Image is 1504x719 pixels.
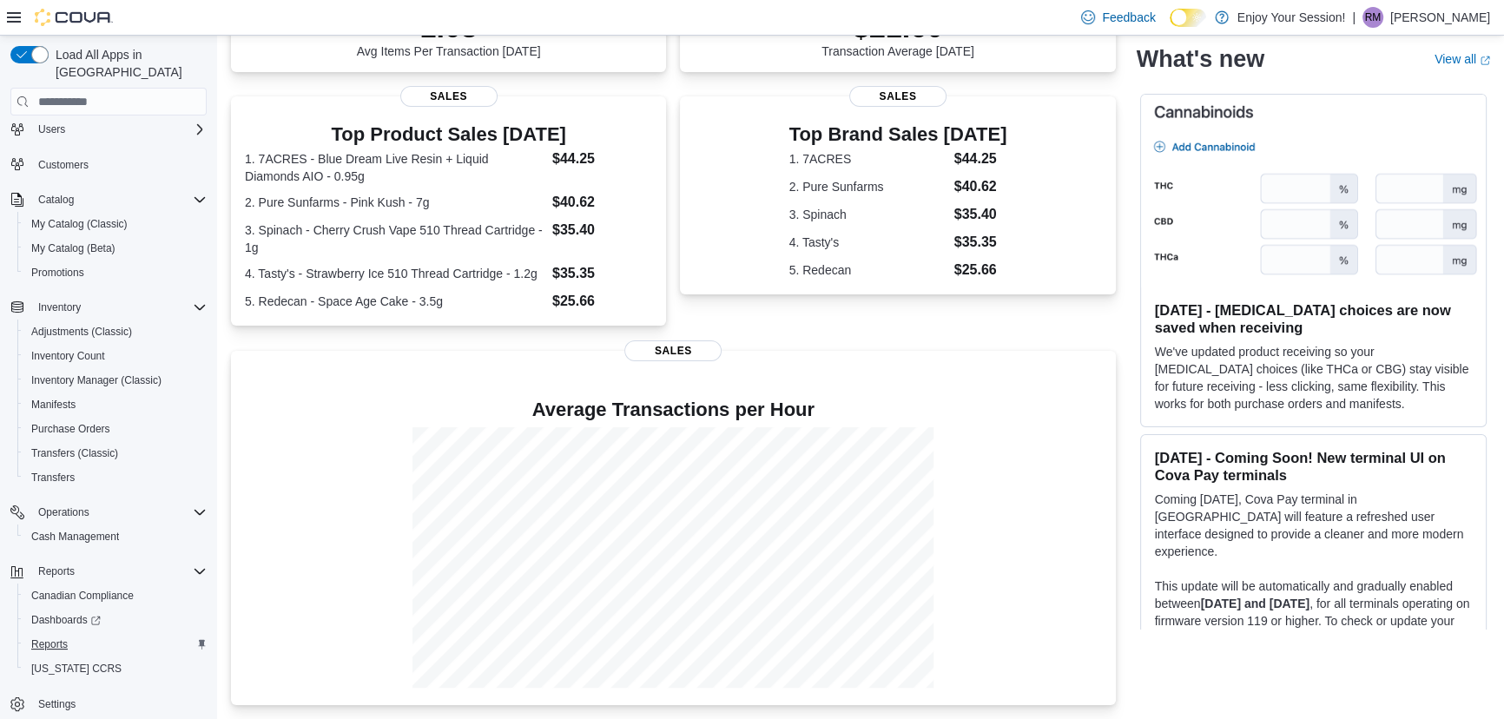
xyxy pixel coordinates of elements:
[31,297,207,318] span: Inventory
[38,300,81,314] span: Inventory
[1155,449,1472,484] h3: [DATE] - Coming Soon! New terminal UI on Cova Pay terminals
[31,422,110,436] span: Purchase Orders
[31,662,122,676] span: [US_STATE] CCRS
[31,297,88,318] button: Inventory
[31,373,162,387] span: Inventory Manager (Classic)
[17,368,214,392] button: Inventory Manager (Classic)
[24,526,126,547] a: Cash Management
[31,217,128,231] span: My Catalog (Classic)
[3,691,214,716] button: Settings
[24,467,207,488] span: Transfers
[31,155,96,175] a: Customers
[31,530,119,544] span: Cash Management
[1201,597,1309,610] strong: [DATE] and [DATE]
[1480,55,1490,65] svg: External link
[49,46,207,81] span: Load All Apps in [GEOGRAPHIC_DATA]
[38,122,65,136] span: Users
[24,526,207,547] span: Cash Management
[31,398,76,412] span: Manifests
[789,234,947,251] dt: 4. Tasty's
[31,637,68,651] span: Reports
[1137,45,1264,73] h2: What's new
[24,214,207,234] span: My Catalog (Classic)
[1170,9,1206,27] input: Dark Mode
[400,86,498,107] span: Sales
[24,419,207,439] span: Purchase Orders
[24,658,129,679] a: [US_STATE] CCRS
[789,261,947,279] dt: 5. Redecan
[1237,7,1346,28] p: Enjoy Your Session!
[954,232,1007,253] dd: $35.35
[31,471,75,485] span: Transfers
[17,465,214,490] button: Transfers
[17,236,214,261] button: My Catalog (Beta)
[1435,52,1490,66] a: View allExternal link
[24,610,108,630] a: Dashboards
[31,693,207,715] span: Settings
[31,154,207,175] span: Customers
[552,291,652,312] dd: $25.66
[24,443,207,464] span: Transfers (Classic)
[954,148,1007,169] dd: $44.25
[17,392,214,417] button: Manifests
[31,446,118,460] span: Transfers (Classic)
[1352,7,1356,28] p: |
[24,467,82,488] a: Transfers
[245,194,545,211] dt: 2. Pure Sunfarms - Pink Kush - 7g
[624,340,722,361] span: Sales
[31,561,207,582] span: Reports
[245,293,545,310] dt: 5. Redecan - Space Age Cake - 3.5g
[38,697,76,711] span: Settings
[245,150,545,185] dt: 1. 7ACRES - Blue Dream Live Resin + Liquid Diamonds AIO - 0.95g
[1362,7,1383,28] div: Rahil Mansuri
[31,325,132,339] span: Adjustments (Classic)
[3,188,214,212] button: Catalog
[245,265,545,282] dt: 4. Tasty's - Strawberry Ice 510 Thread Cartridge - 1.2g
[31,561,82,582] button: Reports
[954,260,1007,280] dd: $25.66
[17,212,214,236] button: My Catalog (Classic)
[24,585,141,606] a: Canadian Compliance
[1102,9,1155,26] span: Feedback
[552,263,652,284] dd: $35.35
[17,344,214,368] button: Inventory Count
[24,419,117,439] a: Purchase Orders
[24,634,207,655] span: Reports
[789,150,947,168] dt: 1. 7ACRES
[31,241,115,255] span: My Catalog (Beta)
[17,441,214,465] button: Transfers (Classic)
[31,119,72,140] button: Users
[1390,7,1490,28] p: [PERSON_NAME]
[31,502,207,523] span: Operations
[24,262,91,283] a: Promotions
[1155,301,1472,336] h3: [DATE] - [MEDICAL_DATA] choices are now saved when receiving
[24,214,135,234] a: My Catalog (Classic)
[24,370,168,391] a: Inventory Manager (Classic)
[3,152,214,177] button: Customers
[3,295,214,320] button: Inventory
[31,189,81,210] button: Catalog
[1155,577,1472,664] p: This update will be automatically and gradually enabled between , for all terminals operating on ...
[31,119,207,140] span: Users
[24,238,122,259] a: My Catalog (Beta)
[3,559,214,584] button: Reports
[245,221,545,256] dt: 3. Spinach - Cherry Crush Vape 510 Thread Cartridge - 1g
[1365,7,1382,28] span: RM
[245,124,652,145] h3: Top Product Sales [DATE]
[17,584,214,608] button: Canadian Compliance
[24,658,207,679] span: Washington CCRS
[552,148,652,169] dd: $44.25
[24,394,207,415] span: Manifests
[552,192,652,213] dd: $40.62
[954,176,1007,197] dd: $40.62
[24,610,207,630] span: Dashboards
[17,320,214,344] button: Adjustments (Classic)
[31,189,207,210] span: Catalog
[31,589,134,603] span: Canadian Compliance
[24,634,75,655] a: Reports
[38,505,89,519] span: Operations
[1155,343,1472,412] p: We've updated product receiving so your [MEDICAL_DATA] choices (like THCa or CBG) stay visible fo...
[31,266,84,280] span: Promotions
[17,656,214,681] button: [US_STATE] CCRS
